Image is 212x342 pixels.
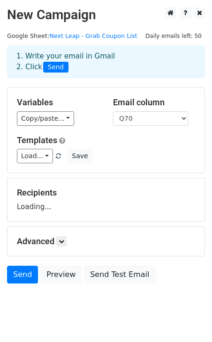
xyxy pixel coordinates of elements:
[17,188,195,198] h5: Recipients
[142,31,205,41] span: Daily emails left: 50
[68,149,92,163] button: Save
[113,97,195,108] h5: Email column
[43,62,68,73] span: Send
[142,32,205,39] a: Daily emails left: 50
[17,111,74,126] a: Copy/paste...
[17,236,195,247] h5: Advanced
[17,97,99,108] h5: Variables
[7,266,38,284] a: Send
[7,32,137,39] small: Google Sheet:
[17,135,57,145] a: Templates
[7,7,205,23] h2: New Campaign
[49,32,137,39] a: Next Leap - Grab Coupon List
[84,266,155,284] a: Send Test Email
[40,266,82,284] a: Preview
[9,51,203,73] div: 1. Write your email in Gmail 2. Click
[17,149,53,163] a: Load...
[17,188,195,212] div: Loading...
